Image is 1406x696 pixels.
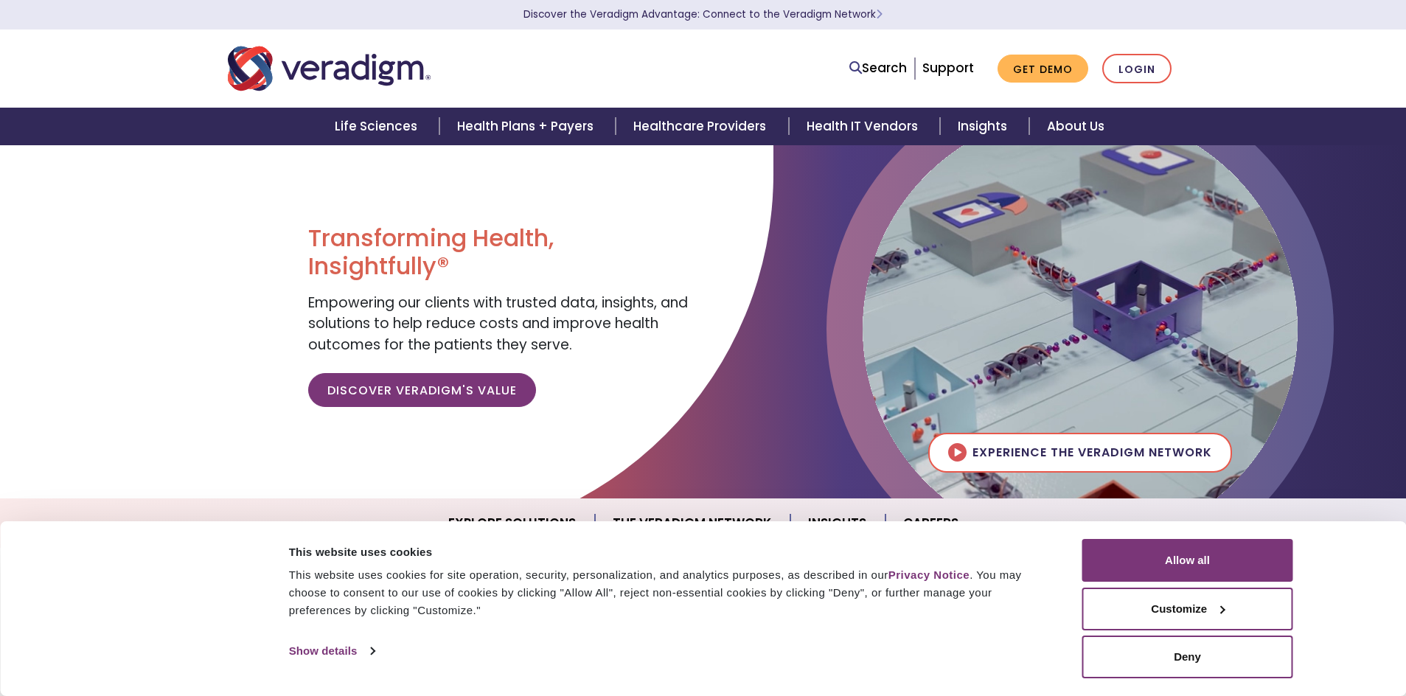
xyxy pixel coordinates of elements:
a: Careers [885,504,976,542]
h1: Transforming Health, Insightfully® [308,224,692,281]
a: Health Plans + Payers [439,108,616,145]
img: Veradigm logo [228,44,431,93]
button: Allow all [1082,539,1293,582]
a: Insights [940,108,1029,145]
a: The Veradigm Network [595,504,790,542]
div: This website uses cookies [289,543,1049,561]
a: Life Sciences [317,108,439,145]
button: Deny [1082,636,1293,678]
span: Learn More [876,7,883,21]
a: Health IT Vendors [789,108,940,145]
button: Customize [1082,588,1293,630]
a: Get Demo [998,55,1088,83]
a: Healthcare Providers [616,108,788,145]
a: Explore Solutions [431,504,595,542]
a: Show details [289,640,375,662]
a: Insights [790,504,885,542]
div: This website uses cookies for site operation, security, personalization, and analytics purposes, ... [289,566,1049,619]
a: About Us [1029,108,1122,145]
a: Discover Veradigm's Value [308,373,536,407]
a: Support [922,59,974,77]
a: Privacy Notice [888,568,970,581]
span: Empowering our clients with trusted data, insights, and solutions to help reduce costs and improv... [308,293,688,355]
a: Discover the Veradigm Advantage: Connect to the Veradigm NetworkLearn More [523,7,883,21]
a: Login [1102,54,1172,84]
a: Search [849,58,907,78]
